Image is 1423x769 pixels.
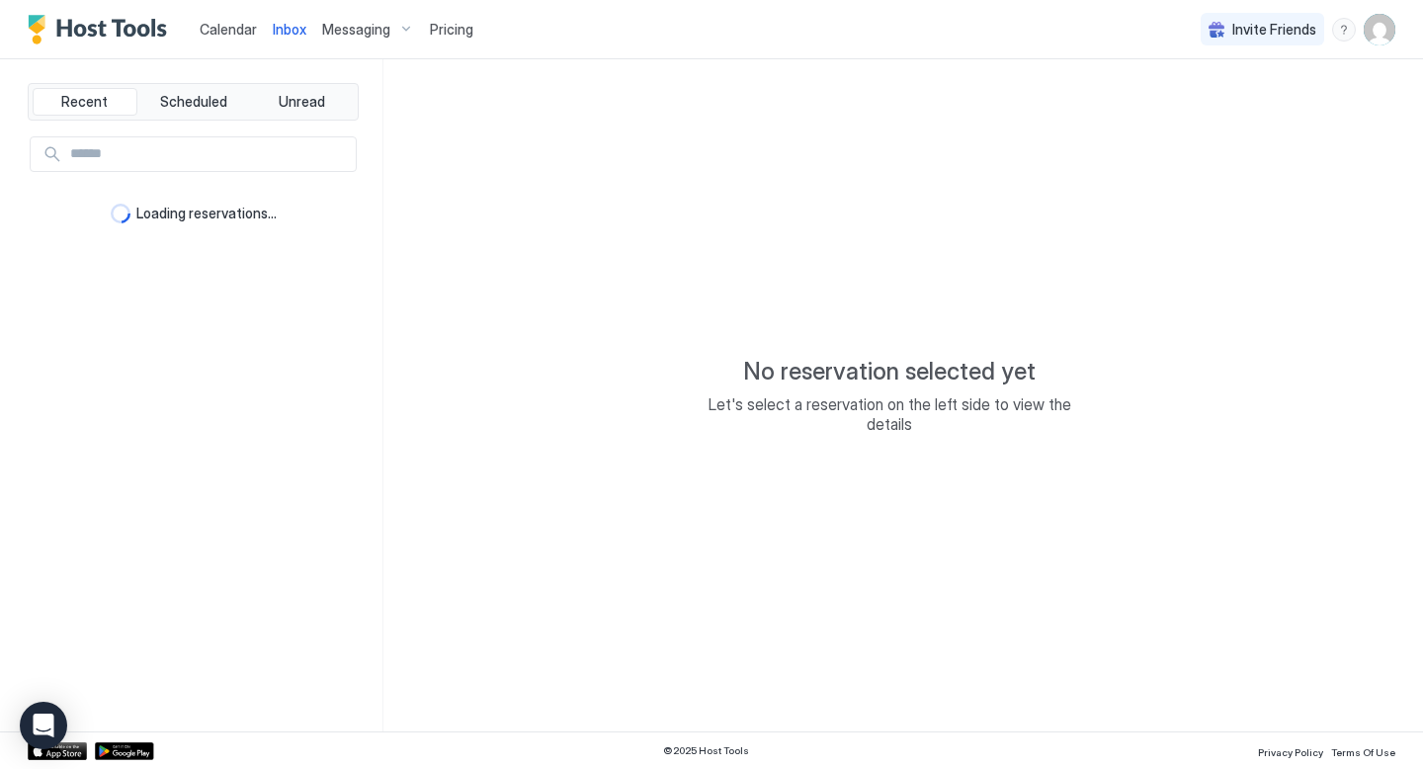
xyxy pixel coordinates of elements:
span: Inbox [273,21,306,38]
div: User profile [1364,14,1395,45]
span: Calendar [200,21,257,38]
a: Calendar [200,19,257,40]
button: Unread [249,88,354,116]
span: Let's select a reservation on the left side to view the details [692,394,1087,434]
button: Recent [33,88,137,116]
div: tab-group [28,83,359,121]
span: Privacy Policy [1258,746,1323,758]
a: Google Play Store [95,742,154,760]
div: menu [1332,18,1356,42]
input: Input Field [62,137,356,171]
span: Scheduled [160,93,227,111]
a: Privacy Policy [1258,740,1323,761]
span: © 2025 Host Tools [663,744,749,757]
span: No reservation selected yet [743,357,1036,386]
button: Scheduled [141,88,246,116]
span: Messaging [322,21,390,39]
span: Unread [279,93,325,111]
span: Pricing [430,21,473,39]
span: Terms Of Use [1331,746,1395,758]
a: Terms Of Use [1331,740,1395,761]
div: loading [111,204,130,223]
a: Inbox [273,19,306,40]
a: Host Tools Logo [28,15,176,44]
span: Loading reservations... [136,205,277,222]
span: Recent [61,93,108,111]
span: Invite Friends [1232,21,1316,39]
div: Open Intercom Messenger [20,702,67,749]
a: App Store [28,742,87,760]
